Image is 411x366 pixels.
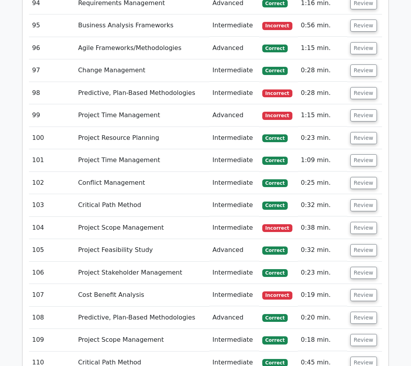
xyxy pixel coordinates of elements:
td: Cost Benefit Analysis [75,284,209,306]
td: 0:23 min. [298,262,347,284]
td: Intermediate [209,172,259,194]
td: 97 [29,59,75,82]
td: Project Time Management [75,104,209,127]
td: Intermediate [209,82,259,104]
td: Advanced [209,239,259,261]
span: Incorrect [262,22,292,30]
td: Intermediate [209,59,259,82]
td: 0:32 min. [298,194,347,216]
span: Correct [262,314,288,322]
td: Intermediate [209,262,259,284]
td: Project Feasibility Study [75,239,209,261]
span: Correct [262,134,288,142]
span: Correct [262,336,288,344]
td: 0:20 min. [298,307,347,329]
span: Incorrect [262,112,292,120]
button: Review [350,64,377,77]
span: Correct [262,67,288,75]
td: Intermediate [209,14,259,37]
td: Conflict Management [75,172,209,194]
td: 100 [29,127,75,149]
td: Intermediate [209,149,259,171]
button: Review [350,289,377,301]
button: Review [350,177,377,189]
button: Review [350,244,377,256]
td: 0:56 min. [298,14,347,37]
td: Critical Path Method [75,194,209,216]
td: Project Resource Planning [75,127,209,149]
button: Review [350,267,377,279]
span: Incorrect [262,291,292,299]
button: Review [350,109,377,121]
td: 103 [29,194,75,216]
td: 0:25 min. [298,172,347,194]
td: 109 [29,329,75,351]
button: Review [350,132,377,144]
td: Advanced [209,307,259,329]
td: 99 [29,104,75,127]
span: Correct [262,179,288,187]
td: Change Management [75,59,209,82]
td: Advanced [209,104,259,127]
button: Review [350,199,377,211]
td: 95 [29,14,75,37]
td: Agile Frameworks/Methodologies [75,37,209,59]
td: Project Scope Management [75,217,209,239]
span: Incorrect [262,224,292,232]
span: Correct [262,269,288,277]
span: Correct [262,202,288,209]
td: Intermediate [209,329,259,351]
td: Project Time Management [75,149,209,171]
button: Review [350,222,377,234]
td: 104 [29,217,75,239]
span: Correct [262,246,288,254]
td: 0:38 min. [298,217,347,239]
button: Review [350,312,377,324]
td: Intermediate [209,127,259,149]
td: 96 [29,37,75,59]
span: Correct [262,45,288,52]
td: 102 [29,172,75,194]
td: 98 [29,82,75,104]
td: 1:09 min. [298,149,347,171]
button: Review [350,42,377,54]
td: Project Stakeholder Management [75,262,209,284]
td: Intermediate [209,194,259,216]
td: Intermediate [209,284,259,306]
td: Business Analysis Frameworks [75,14,209,37]
td: Intermediate [209,217,259,239]
td: Advanced [209,37,259,59]
td: 1:15 min. [298,104,347,127]
span: Incorrect [262,89,292,97]
td: Project Scope Management [75,329,209,351]
td: 106 [29,262,75,284]
td: Predictive, Plan-Based Methodologies [75,82,209,104]
td: 108 [29,307,75,329]
td: 0:19 min. [298,284,347,306]
td: 0:23 min. [298,127,347,149]
td: 105 [29,239,75,261]
button: Review [350,87,377,99]
td: 0:28 min. [298,59,347,82]
td: 107 [29,284,75,306]
td: 0:32 min. [298,239,347,261]
td: 0:18 min. [298,329,347,351]
button: Review [350,20,377,32]
span: Correct [262,157,288,164]
td: 0:28 min. [298,82,347,104]
td: Predictive, Plan-Based Methodologies [75,307,209,329]
td: 1:15 min. [298,37,347,59]
button: Review [350,154,377,166]
button: Review [350,334,377,346]
td: 101 [29,149,75,171]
